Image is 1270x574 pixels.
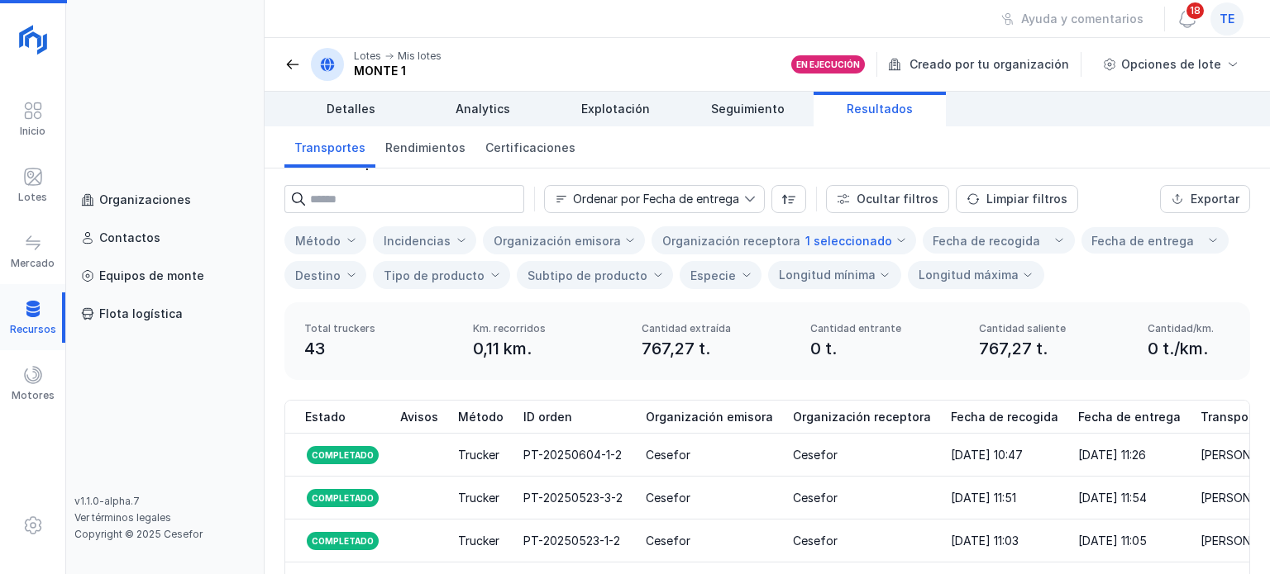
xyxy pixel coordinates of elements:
[74,528,255,541] div: Copyright © 2025 Cesefor
[518,262,652,289] span: Seleccionar
[549,92,681,126] a: Explotación
[951,533,1019,549] div: [DATE] 11:03
[99,306,183,322] div: Flota logística
[1078,447,1146,463] div: [DATE] 11:26
[456,101,510,117] span: Analytics
[74,511,171,524] a: Ver términos legales
[979,337,1128,360] div: 767,27 t.
[473,322,622,335] div: Km. recorridos
[847,101,913,117] span: Resultados
[473,337,622,360] div: 0,11 km.
[662,234,800,248] div: Organización receptora
[711,101,785,117] span: Seguimiento
[793,533,838,549] div: Cesefor
[304,337,453,360] div: 43
[979,322,1128,335] div: Cantidad saliente
[305,409,346,425] span: Estado
[99,192,191,208] div: Organizaciones
[458,409,504,425] span: Método
[523,490,623,506] div: PT-20250523-3-2
[20,125,45,138] div: Inicio
[793,409,931,425] span: Organización receptora
[810,322,959,335] div: Cantidad entrante
[919,267,1019,283] div: Longitud máxima
[74,261,255,291] a: Equipos de monte
[986,191,1067,207] div: Limpiar filtros
[681,92,814,126] a: Seguimiento
[1160,185,1250,213] button: Exportar
[1078,409,1181,425] span: Fecha de entrega
[12,19,54,60] img: logoRight.svg
[814,92,946,126] a: Resultados
[573,193,739,205] div: Ordenar por Fecha de entrega
[400,409,438,425] span: Avisos
[354,50,381,63] div: Lotes
[305,530,380,552] div: Completado
[384,268,485,282] div: Tipo de producto
[99,268,204,284] div: Equipos de monte
[991,5,1154,33] button: Ayuda y comentarios
[284,126,375,168] a: Transportes
[305,487,380,509] div: Completado
[18,191,47,204] div: Lotes
[1121,56,1221,73] div: Opciones de lote
[1078,533,1147,549] div: [DATE] 11:05
[545,186,744,212] span: Fecha de entrega
[375,126,475,168] a: Rendimientos
[99,230,160,246] div: Contactos
[11,257,55,270] div: Mercado
[805,234,892,248] div: 1 seleccionado
[888,52,1084,77] div: Creado por tu organización
[956,185,1078,213] button: Limpiar filtros
[523,533,620,549] div: PT-20250523-1-2
[796,59,860,70] div: En ejecución
[793,447,838,463] div: Cesefor
[285,227,346,254] span: Seleccionar
[646,533,690,549] div: Cesefor
[384,234,451,248] div: Incidencias
[642,322,790,335] div: Cantidad extraída
[1220,11,1234,27] span: te
[475,126,585,168] a: Certificaciones
[12,389,55,402] div: Motores
[680,262,741,289] span: Seleccionar
[374,262,489,289] span: Seleccionar
[295,234,341,248] div: Método
[523,447,622,463] div: PT-20250604-1-2
[1185,1,1206,21] span: 18
[793,490,838,506] div: Cesefor
[294,140,365,156] span: Transportes
[354,63,442,79] div: MONTE 1
[1078,490,1147,506] div: [DATE] 11:54
[398,50,442,63] div: Mis lotes
[458,490,499,506] div: Trucker
[285,262,346,289] span: Seleccionar
[951,490,1016,506] div: [DATE] 11:51
[951,447,1023,463] div: [DATE] 10:47
[417,92,549,126] a: Analytics
[857,191,938,207] div: Ocultar filtros
[581,101,650,117] span: Explotación
[523,409,572,425] span: ID orden
[374,227,456,254] span: Seleccionar
[494,234,621,248] div: Organización emisora
[810,337,959,360] div: 0 t.
[1021,11,1143,27] div: Ayuda y comentarios
[74,223,255,253] a: Contactos
[327,101,375,117] span: Detalles
[74,495,255,508] div: v1.1.0-alpha.7
[646,409,773,425] span: Organización emisora
[951,409,1058,425] span: Fecha de recogida
[779,267,876,283] div: Longitud mínima
[74,299,255,329] a: Flota logística
[305,444,380,466] div: Completado
[458,447,499,463] div: Trucker
[646,447,690,463] div: Cesefor
[690,268,736,282] div: Especie
[304,322,453,335] div: Total truckers
[74,185,255,215] a: Organizaciones
[933,233,1040,249] div: Fecha de recogida
[485,140,575,156] span: Certificaciones
[295,268,341,282] div: Destino
[284,92,417,126] a: Detalles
